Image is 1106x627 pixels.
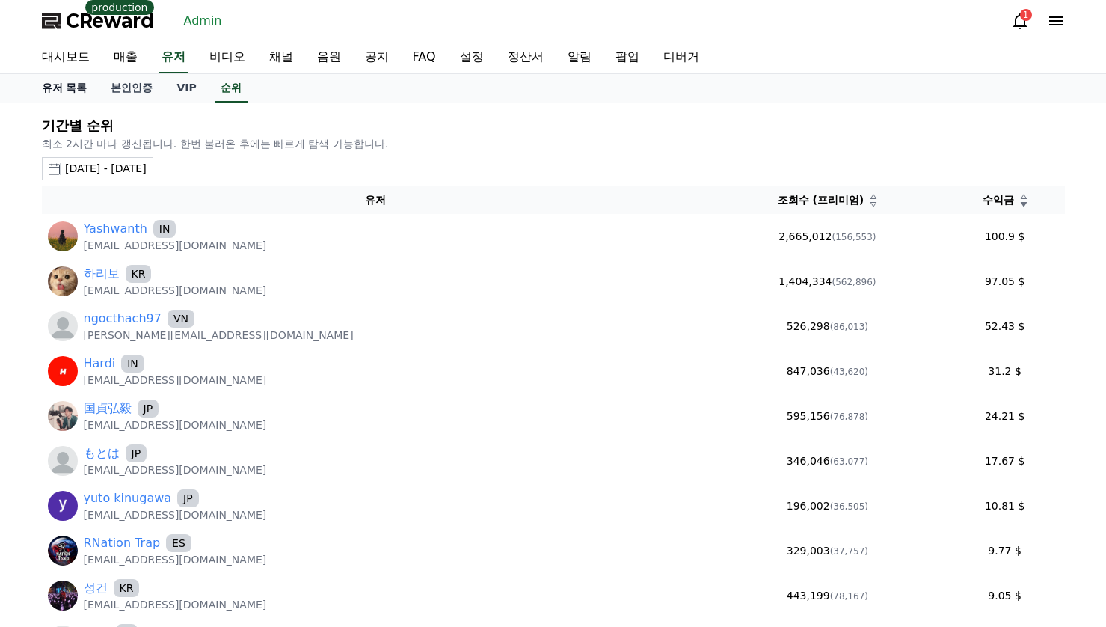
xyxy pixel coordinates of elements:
p: [EMAIL_ADDRESS][DOMAIN_NAME] [84,552,267,567]
span: IN [153,220,176,238]
a: RNation Trap [84,534,161,552]
a: 알림 [556,42,603,73]
span: VN [168,310,194,328]
a: 유저 목록 [30,74,99,103]
td: 24.21 $ [945,394,1065,438]
button: [DATE] - [DATE] [42,157,153,180]
img: https://lh3.googleusercontent.com/a/ACg8ocK6o0fCofFZMXaD0tWOdyBbmJ3D8oleYyj4Nkd9g64qlagD_Ss=s96-c [48,356,78,386]
a: 음원 [305,42,353,73]
img: https://lh3.googleusercontent.com/a/ACg8ocIeB3fKyY6fN0GaUax-T_VWnRXXm1oBEaEwHbwvSvAQlCHff8Lg=s96-c [48,401,78,431]
th: 유저 [42,186,710,214]
img: http://k.kakaocdn.net/dn/QdNCG/btsF3DKy24N/9rKv6ZT6x4G035KsHbO9ok/img_640x640.jpg [48,581,78,611]
a: もとは [84,444,120,462]
span: KR [126,265,152,283]
img: profile_blank.webp [48,446,78,476]
a: 国貞弘毅 [84,400,132,418]
span: (36,505) [830,501,868,512]
a: ngocthach97 [84,310,162,328]
a: 채널 [257,42,305,73]
a: 순위 [215,74,248,103]
span: IN [121,355,144,373]
td: 100.9 $ [945,214,1065,259]
p: [EMAIL_ADDRESS][DOMAIN_NAME] [84,462,267,477]
div: 1 [1020,9,1032,21]
td: 97.05 $ [945,259,1065,304]
span: Home [38,497,64,509]
a: 1 [1011,12,1029,30]
span: JP [177,489,199,507]
p: 최소 2시간 마다 갱신됩니다. 한번 불러온 후에는 빠르게 탐색 가능합니다. [42,136,1065,151]
td: 443,199 [710,573,945,618]
span: ES [166,534,191,552]
span: 수익금 [983,192,1014,208]
p: [EMAIL_ADDRESS][DOMAIN_NAME] [84,418,267,432]
span: JP [138,400,159,418]
td: 10.81 $ [945,483,1065,528]
span: CReward [66,9,154,33]
span: (562,896) [832,277,876,287]
td: 329,003 [710,528,945,573]
span: (43,620) [830,367,868,377]
span: KR [114,579,140,597]
span: Messages [124,498,168,510]
a: Home [4,474,99,512]
td: 2,665,012 [710,214,945,259]
a: 하리보 [84,265,120,283]
div: [DATE] - [DATE] [65,161,147,177]
td: 346,046 [710,438,945,483]
img: https://lh3.googleusercontent.com/a/ACg8ocLd-rnJ3QWZeLESuSE_lo8AXAZDYdazc5UkVnR4o0omePhwHCw=s96-c [48,536,78,566]
span: Settings [221,497,258,509]
span: 조회수 (프리미엄) [778,192,864,208]
span: (63,077) [830,456,868,467]
a: 공지 [353,42,401,73]
a: Hardi [84,355,116,373]
a: Yashwanth [84,220,147,238]
p: [EMAIL_ADDRESS][DOMAIN_NAME] [84,507,267,522]
p: [EMAIL_ADDRESS][DOMAIN_NAME] [84,238,267,253]
td: 1,404,334 [710,259,945,304]
a: 유저 [159,42,188,73]
span: (156,553) [832,232,876,242]
p: [EMAIL_ADDRESS][DOMAIN_NAME] [84,373,267,388]
span: (86,013) [830,322,868,332]
a: Admin [178,9,228,33]
p: [EMAIL_ADDRESS][DOMAIN_NAME] [84,283,267,298]
a: 대시보드 [30,42,102,73]
a: Settings [193,474,287,512]
td: 31.2 $ [945,349,1065,394]
a: VIP [165,74,208,103]
span: (37,757) [830,546,868,557]
span: JP [126,444,147,462]
p: [EMAIL_ADDRESS][DOMAIN_NAME] [84,597,267,612]
img: profile_blank.webp [48,311,78,341]
td: 196,002 [710,483,945,528]
span: (76,878) [830,412,868,422]
img: https://lh3.googleusercontent.com/a/ACg8ocKLRoROBHiwEkApVtST8NB5ikJ-xpUODUrMCBKq5Z3Y3KOUWQ=s96-c [48,491,78,521]
a: 본인인증 [99,74,165,103]
td: 17.67 $ [945,438,1065,483]
td: 9.05 $ [945,573,1065,618]
a: 매출 [102,42,150,73]
td: 847,036 [710,349,945,394]
p: [PERSON_NAME][EMAIL_ADDRESS][DOMAIN_NAME] [84,328,354,343]
a: CReward [42,9,154,33]
td: 595,156 [710,394,945,438]
a: FAQ [401,42,448,73]
td: 52.43 $ [945,304,1065,349]
h2: 기간별 순위 [42,115,1065,136]
span: (78,167) [830,591,868,602]
a: 정산서 [496,42,556,73]
a: Messages [99,474,193,512]
img: https://lh3.googleusercontent.com/a/ACg8ocLSimGQaXkTpc10kwoVl__E5nGEOS5fO_vrZ3a-lpemSHgAYus=s96-c [48,221,78,251]
a: 설정 [448,42,496,73]
a: 성건 [84,579,108,597]
a: 디버거 [651,42,711,73]
a: 비디오 [197,42,257,73]
img: https://lh3.googleusercontent.com/a/ACg8ocLOmR619qD5XjEFh2fKLs4Q84ZWuCVfCizvQOTI-vw1qp5kxHyZ=s96-c [48,266,78,296]
td: 9.77 $ [945,528,1065,573]
a: 팝업 [603,42,651,73]
td: 526,298 [710,304,945,349]
a: yuto kinugawa [84,489,172,507]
